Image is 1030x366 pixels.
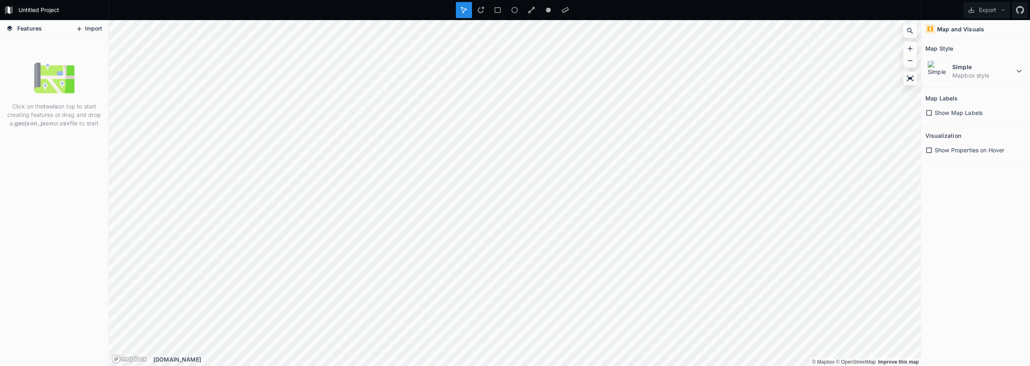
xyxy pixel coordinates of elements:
span: Features [17,24,42,33]
strong: tools [43,103,58,110]
h2: Map Style [925,42,953,55]
dd: Mapbox style [952,71,1014,80]
a: Mapbox [812,359,834,365]
div: [DOMAIN_NAME] [153,355,921,364]
h2: Visualization [925,129,961,142]
span: Show Map Labels [935,108,983,117]
a: Mapbox logo [111,354,147,364]
dt: Simple [952,63,1014,71]
h4: Map and Visuals [937,25,984,33]
button: Import [72,22,106,35]
strong: .json [39,120,53,127]
button: Export [964,2,1010,18]
a: Map feedback [878,359,919,365]
img: empty [34,58,74,98]
h2: Map Labels [925,92,958,104]
span: Show Properties on Hover [935,146,1004,154]
p: Click on the on top to start creating features or drag and drop a , or file to start [6,102,102,127]
img: Simple [927,61,948,82]
strong: .csv [58,120,70,127]
a: OpenStreetMap [836,359,876,365]
strong: .geojson [13,120,37,127]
